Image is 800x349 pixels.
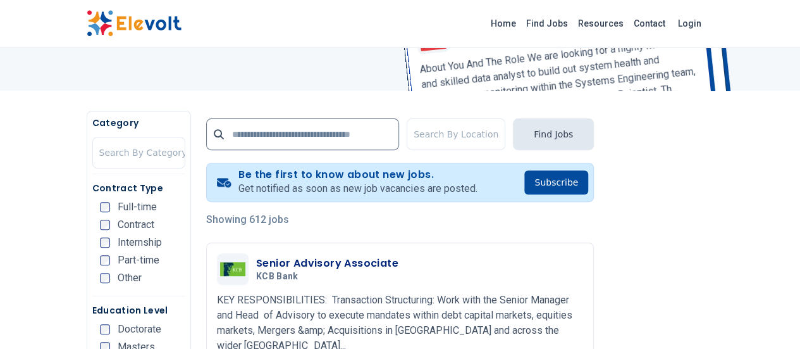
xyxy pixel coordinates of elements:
input: Contract [100,220,110,230]
span: Full-time [118,202,157,212]
span: Other [118,273,142,283]
a: Resources [573,13,629,34]
input: Part-time [100,255,110,265]
span: Contract [118,220,154,230]
input: Internship [100,238,110,248]
span: KCB Bank [256,271,298,282]
a: Find Jobs [521,13,573,34]
input: Doctorate [100,324,110,334]
a: Contact [629,13,670,34]
p: Get notified as soon as new job vacancies are posted. [238,181,477,196]
input: Other [100,273,110,283]
h5: Category [92,117,185,129]
a: Home [486,13,521,34]
h5: Contract Type [92,182,185,194]
span: Part-time [118,255,159,265]
a: Login [670,11,709,36]
button: Subscribe [524,170,588,194]
img: KCB Bank [220,262,245,276]
button: Find Jobs [513,118,594,150]
h5: Education Level [92,304,185,317]
span: Doctorate [118,324,161,334]
input: Full-time [100,202,110,212]
p: Showing 612 jobs [206,212,594,227]
h3: Senior Advisory Associate [256,256,398,271]
img: Elevolt [87,10,182,37]
h4: Be the first to know about new jobs. [238,168,477,181]
iframe: Chat Widget [737,288,800,349]
span: Internship [118,238,162,248]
